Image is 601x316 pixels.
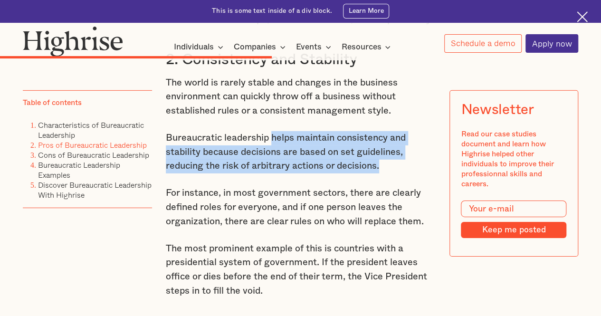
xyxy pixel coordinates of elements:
[577,11,588,22] img: Cross icon
[174,41,226,53] div: Individuals
[166,186,436,229] p: For instance, in most government sectors, there are clearly defined roles for everyone, and if on...
[461,129,566,189] div: Read our case studies document and learn how Highrise helped other individuals to improve their p...
[23,26,123,57] img: Highrise logo
[212,7,332,16] div: This is some text inside of a div block.
[23,98,82,108] div: Table of contents
[296,41,334,53] div: Events
[343,4,389,19] a: Learn More
[166,131,436,173] p: Bureaucratic leadership helps maintain consistency and stability because decisions are based on s...
[38,119,144,141] a: Characteristics of Bureaucratic Leadership
[461,201,566,238] form: Modal Form
[234,41,276,53] div: Companies
[38,159,120,181] a: Bureaucratic Leadership Examples
[38,139,147,151] a: Pros of Bureaucratic Leadership
[38,179,152,201] a: Discover Bureaucratic Leadership With Highrise
[461,222,566,238] input: Keep me posted
[38,149,149,161] a: Cons of Bureaucratic Leadership
[461,102,534,118] div: Newsletter
[296,41,322,53] div: Events
[341,41,381,53] div: Resources
[444,34,522,53] a: Schedule a demo
[461,201,566,218] input: Your e-mail
[174,41,214,53] div: Individuals
[166,76,436,118] p: The world is rarely stable and changes in the business environment can quickly throw off a busine...
[234,41,288,53] div: Companies
[525,34,578,53] a: Apply now
[341,41,393,53] div: Resources
[166,242,436,298] p: The most prominent example of this is countries with a presidential system of government. If the ...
